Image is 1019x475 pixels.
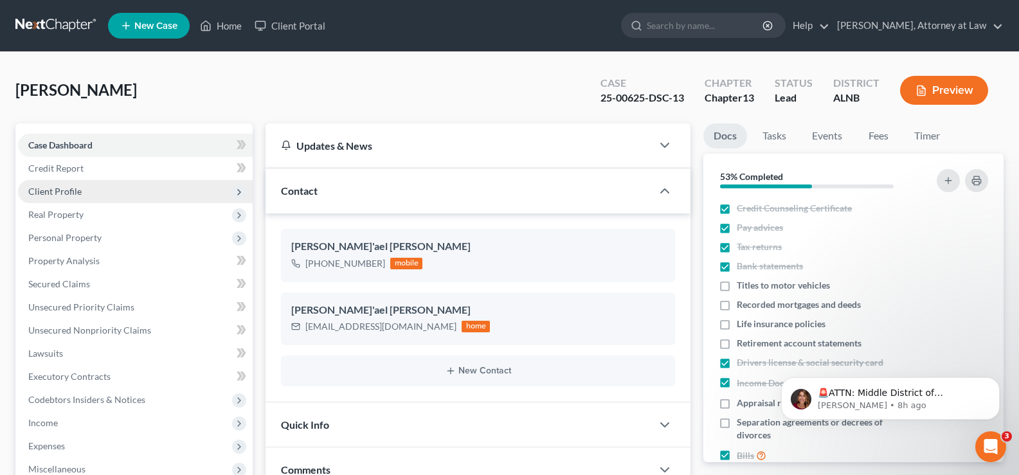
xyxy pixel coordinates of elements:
span: Expenses [28,440,65,451]
span: Appraisal reports [737,397,807,409]
span: Bank statements [737,260,803,273]
span: Credit Counseling Certificate [737,202,852,215]
span: Separation agreements or decrees of divorces [737,416,917,442]
a: Timer [904,123,950,148]
div: Chapter [705,91,754,105]
div: [PERSON_NAME]'ael [PERSON_NAME] [291,303,665,318]
span: 3 [1002,431,1012,442]
span: 13 [743,91,754,103]
span: Unsecured Priority Claims [28,301,134,312]
span: Drivers license & social security card [737,356,883,369]
a: Secured Claims [18,273,253,296]
span: Client Profile [28,186,82,197]
span: New Case [134,21,177,31]
span: Retirement account statements [737,337,861,350]
span: Secured Claims [28,278,90,289]
a: Unsecured Nonpriority Claims [18,319,253,342]
div: [PHONE_NUMBER] [305,257,385,270]
a: Case Dashboard [18,134,253,157]
div: [PERSON_NAME]'ael [PERSON_NAME] [291,239,665,255]
span: Titles to motor vehicles [737,279,830,292]
span: Codebtors Insiders & Notices [28,394,145,405]
span: Pay advices [737,221,783,234]
a: Docs [703,123,747,148]
a: Executory Contracts [18,365,253,388]
span: Income [28,417,58,428]
div: [EMAIL_ADDRESS][DOMAIN_NAME] [305,320,456,333]
span: Lawsuits [28,348,63,359]
div: 25-00625-DSC-13 [600,91,684,105]
span: Quick Info [281,418,329,431]
a: Home [194,14,248,37]
span: Unsecured Nonpriority Claims [28,325,151,336]
span: Miscellaneous [28,463,86,474]
a: Unsecured Priority Claims [18,296,253,319]
span: Case Dashboard [28,139,93,150]
span: Real Property [28,209,84,220]
span: Property Analysis [28,255,100,266]
strong: 53% Completed [720,171,783,182]
a: Property Analysis [18,249,253,273]
a: [PERSON_NAME], Attorney at Law [831,14,1003,37]
a: Tasks [752,123,797,148]
a: Credit Report [18,157,253,180]
span: [PERSON_NAME] [15,80,137,99]
a: Client Portal [248,14,332,37]
iframe: Intercom notifications message [762,350,1019,440]
div: Chapter [705,76,754,91]
span: Contact [281,184,318,197]
div: mobile [390,258,422,269]
span: Recorded mortgages and deeds [737,298,861,311]
div: Case [600,76,684,91]
div: Status [775,76,813,91]
button: New Contact [291,366,665,376]
div: Updates & News [281,139,636,152]
span: Life insurance policies [737,318,825,330]
button: Preview [900,76,988,105]
span: Income Documents [737,377,814,390]
span: Tax returns [737,240,782,253]
a: Events [802,123,852,148]
iframe: Intercom live chat [975,431,1006,462]
div: ALNB [833,91,879,105]
div: home [462,321,490,332]
a: Lawsuits [18,342,253,365]
span: Personal Property [28,232,102,243]
div: District [833,76,879,91]
div: Lead [775,91,813,105]
span: Bills [737,449,754,462]
input: Search by name... [647,13,764,37]
span: Executory Contracts [28,371,111,382]
a: Fees [858,123,899,148]
span: Credit Report [28,163,84,174]
a: Help [786,14,829,37]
